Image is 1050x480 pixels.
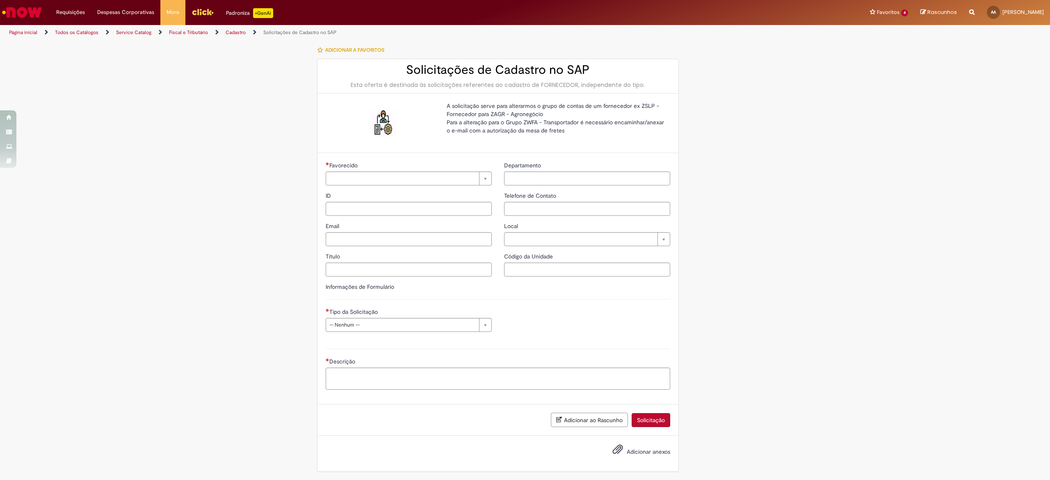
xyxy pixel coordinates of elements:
span: Email [326,222,341,230]
div: Esta oferta é destinada às solicitações referentes ao cadastro de FORNECEDOR, independente do tipo. [326,81,670,89]
span: Departamento [504,162,543,169]
button: Adicionar a Favoritos [317,41,389,59]
a: Página inicial [9,29,37,36]
span: Adicionar a Favoritos [325,47,384,53]
p: +GenAi [253,8,273,18]
span: Necessários [326,358,329,361]
img: click_logo_yellow_360x200.png [192,6,214,18]
button: Adicionar ao Rascunho [551,413,628,427]
span: AA [991,9,996,15]
span: Requisições [56,8,85,16]
div: Padroniza [226,8,273,18]
span: Título [326,253,342,260]
span: Local [504,222,520,230]
span: More [167,8,179,16]
input: ID [326,202,492,216]
span: 4 [901,9,908,16]
span: ID [326,192,333,199]
a: Limpar campo Favorecido [326,171,492,185]
ul: Trilhas de página [6,25,694,40]
a: Fiscal e Tributário [169,29,208,36]
span: Necessários [326,309,329,312]
span: Telefone de Contato [504,192,558,199]
a: Service Catalog [116,29,151,36]
input: Código da Unidade [504,263,670,277]
span: Favoritos [877,8,899,16]
span: Necessários - Favorecido [329,162,359,169]
label: Informações de Formulário [326,283,394,290]
a: Limpar campo Local [504,232,670,246]
img: ServiceNow [1,4,43,21]
span: Código da Unidade [504,253,555,260]
p: A solicitação serve para alterarmos o grupo de contas de um fornecedor ex ZSLP - Fornecedor para ... [447,102,664,135]
span: Descrição [329,358,357,365]
img: Solicitações de Cadastro no SAP [370,110,396,136]
span: [PERSON_NAME] [1002,9,1044,16]
span: -- Nenhum -- [329,318,475,331]
input: Título [326,263,492,277]
a: Todos os Catálogos [55,29,98,36]
span: Rascunhos [927,8,957,16]
input: Email [326,232,492,246]
button: Adicionar anexos [610,442,625,461]
input: Telefone de Contato [504,202,670,216]
span: Tipo da Solicitação [329,308,379,315]
a: Rascunhos [920,9,957,16]
textarea: Descrição [326,368,670,390]
span: Necessários [326,162,329,165]
button: Solicitação [632,413,670,427]
h2: Solicitações de Cadastro no SAP [326,63,670,77]
input: Departamento [504,171,670,185]
span: Adicionar anexos [627,448,670,456]
span: Despesas Corporativas [97,8,154,16]
a: Cadastro [226,29,246,36]
a: Solicitações de Cadastro no SAP [263,29,336,36]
